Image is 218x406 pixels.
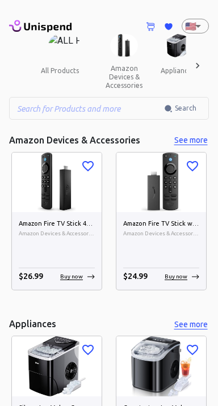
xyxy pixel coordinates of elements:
img: Amazon Fire TV Stick 4K Max streaming device, Wi-Fi 6, Alexa Voice Remote (includes TV controls) ... [12,153,102,212]
button: See more [173,318,209,332]
button: appliances [152,57,204,84]
button: amazon devices & accessories [97,57,152,96]
span: $ 24.99 [123,272,148,281]
input: Search for Products and more [9,97,164,120]
h6: Amazon Fire TV Stick with Alexa Voice Remote (includes TV controls), free &amp; live TV without c... [123,219,199,229]
img: Amazon Devices & Accessories [110,34,138,57]
span: Amazon Devices & Accessories [123,229,199,238]
h5: Appliances [9,318,56,330]
h5: Amazon Devices & Accessories [9,134,140,146]
img: ALL PRODUCTS [48,34,81,57]
span: Amazon Devices & Accessories [19,229,95,238]
h6: Amazon Fire TV Stick 4K Max streaming device, Wi-Fi 6, Alexa Voice Remote (includes TV controls) [19,219,95,229]
span: $ 26.99 [19,272,43,281]
button: all products [32,57,88,84]
span: Search [175,103,196,114]
img: Countertop Ice Maker, Ice Maker Machine 6 Mins 9 Bullet Ice, 26.5lbs/24Hrs, Portable Ice Maker Ma... [116,336,206,396]
img: Silonn Ice Maker Countertop, 9 Cubes Ready in 6 Mins, 26lbs in 24Hrs, Self-Cleaning Ice Machine w... [12,336,102,396]
p: Buy now [165,272,187,281]
button: See more [173,133,209,147]
div: 🇺🇸 [182,19,209,33]
p: Buy now [60,272,83,281]
img: Appliances [165,34,191,57]
p: 🇺🇸 [185,19,191,33]
img: Amazon Fire TV Stick with Alexa Voice Remote (includes TV controls), free &amp; live TV without c... [116,153,206,212]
